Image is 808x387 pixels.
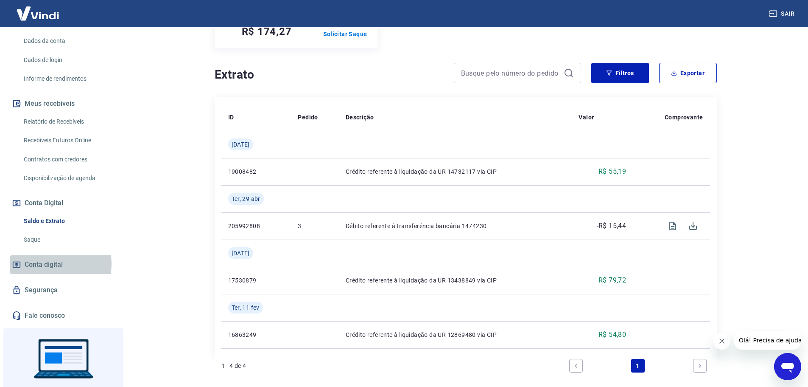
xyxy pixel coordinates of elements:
a: Recebíveis Futuros Online [20,132,117,149]
span: Download [683,216,703,236]
a: Saque [20,231,117,249]
p: 1 - 4 de 4 [221,362,246,370]
p: Crédito referente à liquidação da UR 12869480 via CIP [346,331,565,339]
a: Conta digital [10,255,117,274]
a: Contratos com credores [20,151,117,168]
button: Sair [767,6,798,22]
span: Ter, 11 fev [232,303,260,312]
iframe: Mensagem da empresa [734,331,801,350]
span: Olá! Precisa de ajuda? [5,6,71,13]
a: Informe de rendimentos [20,70,117,88]
span: [DATE] [232,249,250,257]
ul: Pagination [566,356,710,376]
h5: R$ 174,27 [242,25,292,38]
a: Solicitar Saque [323,30,367,38]
a: Page 1 is your current page [631,359,645,373]
a: Fale conosco [10,306,117,325]
button: Exportar [659,63,717,83]
span: Ter, 29 abr [232,195,260,203]
span: Conta digital [25,259,63,271]
p: 205992808 [228,222,285,230]
a: Dados da conta [20,32,117,50]
p: R$ 79,72 [598,275,626,285]
p: Comprovante [665,113,703,121]
a: Dados de login [20,51,117,69]
p: ID [228,113,234,121]
a: Saldo e Extrato [20,212,117,230]
p: R$ 55,19 [598,167,626,177]
button: Meus recebíveis [10,94,117,113]
a: Previous page [569,359,583,373]
p: R$ 54,80 [598,330,626,340]
a: Disponibilização de agenda [20,169,117,187]
a: Relatório de Recebíveis [20,113,117,130]
p: Débito referente à transferência bancária 1474230 [346,222,565,230]
p: -R$ 15,44 [597,221,626,231]
h4: Extrato [215,66,444,83]
p: 16863249 [228,331,285,339]
span: [DATE] [232,140,250,149]
button: Conta Digital [10,194,117,212]
p: Crédito referente à liquidação da UR 13438849 via CIP [346,276,565,285]
span: Visualizar [663,216,683,236]
p: 17530879 [228,276,285,285]
p: Crédito referente à liquidação da UR 14732117 via CIP [346,167,565,176]
a: Next page [693,359,707,373]
p: 19008482 [228,167,285,176]
p: Pedido [298,113,318,121]
iframe: Fechar mensagem [713,333,730,350]
p: Descrição [346,113,374,121]
img: Vindi [10,0,65,26]
p: Valor [579,113,594,121]
a: Segurança [10,281,117,299]
button: Filtros [591,63,649,83]
input: Busque pelo número do pedido [461,67,560,79]
p: 3 [298,222,332,230]
iframe: Botão para abrir a janela de mensagens [774,353,801,380]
